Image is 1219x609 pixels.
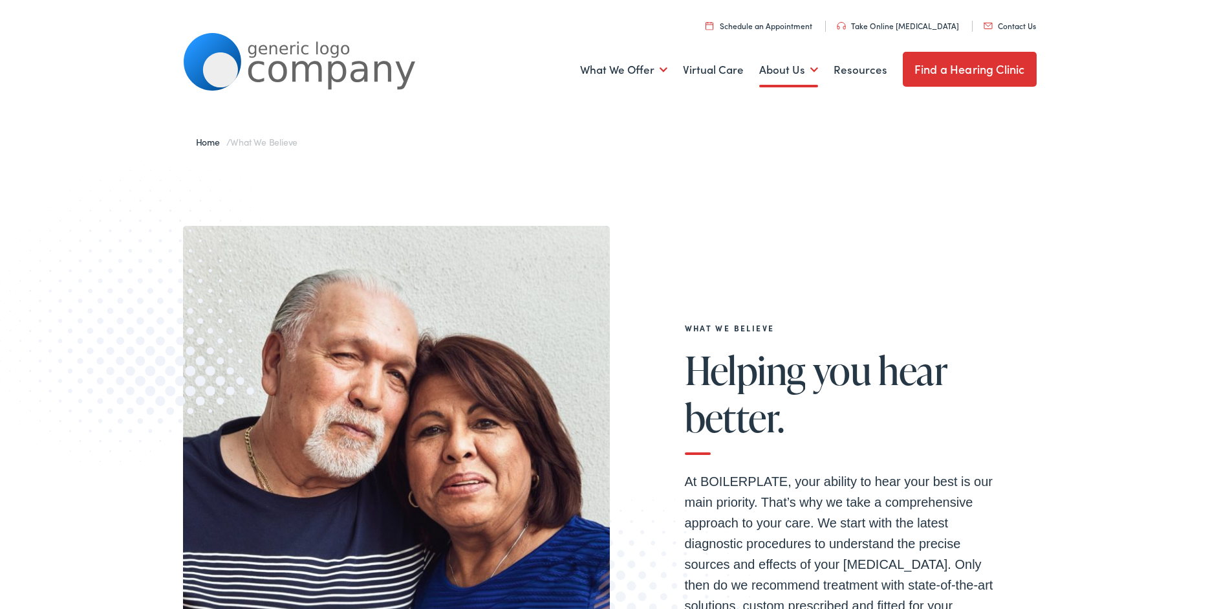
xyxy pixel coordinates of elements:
[706,21,713,30] img: utility icon
[813,349,871,392] span: you
[834,46,887,94] a: Resources
[878,349,947,392] span: hear
[580,46,667,94] a: What We Offer
[759,46,818,94] a: About Us
[683,46,744,94] a: Virtual Care
[706,20,812,31] a: Schedule an Appointment
[685,349,806,392] span: Helping
[685,396,784,439] span: better.
[984,20,1036,31] a: Contact Us
[837,22,846,30] img: utility icon
[903,52,1037,87] a: Find a Hearing Clinic
[685,324,995,333] h2: What We Believe
[984,23,993,29] img: utility icon
[837,20,959,31] a: Take Online [MEDICAL_DATA]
